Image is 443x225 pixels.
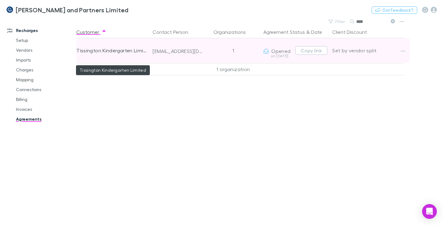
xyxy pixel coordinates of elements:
[206,38,261,63] div: 1
[10,55,80,65] a: Imports
[271,48,290,54] span: Opened
[372,6,417,14] button: Got Feedback?
[10,94,80,104] a: Billing
[6,6,13,14] img: Coates and Partners Limited's Logo
[295,46,327,55] button: Copy link
[153,48,203,54] div: [EMAIL_ADDRESS][DOMAIN_NAME]
[311,26,322,38] button: Date
[263,54,293,58] div: on [DATE]
[332,26,374,38] button: Client Discount
[263,26,305,38] button: Agreement Status
[10,35,80,45] a: Setup
[10,65,80,75] a: Charges
[10,85,80,94] a: Connections
[1,26,80,35] a: Recharges
[325,18,349,25] button: Filter
[10,45,80,55] a: Vendors
[16,6,129,14] h3: [PERSON_NAME] and Partners Limited
[214,26,253,38] button: Organizations
[153,26,196,38] button: Contact Person
[10,104,80,114] a: Invoices
[76,38,148,63] div: Tissington Kindergarten Limited
[422,204,437,219] div: Open Intercom Messenger
[10,114,80,124] a: Agreements
[263,26,327,38] div: &
[332,38,404,63] div: Set by vendor split
[76,63,150,75] div: 1 customer
[206,63,261,75] div: 1 organization
[76,26,106,38] button: Customer
[10,75,80,85] a: Mapping
[2,2,132,17] a: [PERSON_NAME] and Partners Limited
